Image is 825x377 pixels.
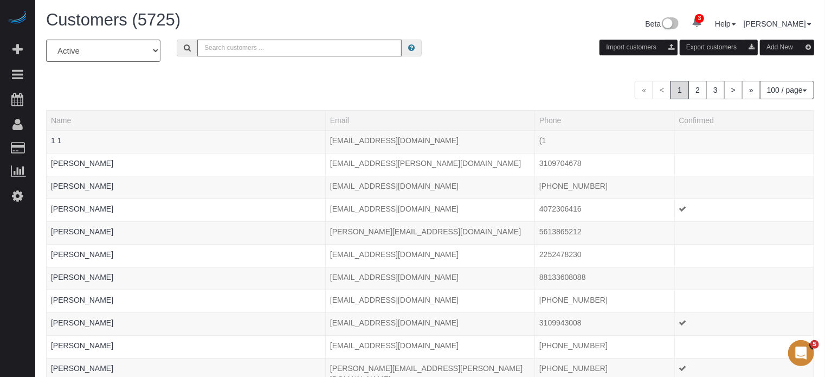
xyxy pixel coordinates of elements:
td: Phone [535,130,674,153]
div: Tags [51,305,321,308]
td: Email [325,130,534,153]
td: Name [47,153,326,176]
a: [PERSON_NAME] [744,20,811,28]
td: Name [47,335,326,358]
a: [PERSON_NAME] [51,273,113,282]
div: Tags [51,351,321,354]
td: Confirmed [674,153,814,176]
div: Tags [51,237,321,240]
td: Confirmed [674,290,814,312]
nav: Pagination navigation [635,81,814,99]
td: Name [47,130,326,153]
div: Tags [51,283,321,285]
div: Tags [51,214,321,217]
th: Confirmed [674,110,814,130]
iframe: Intercom live chat [788,340,814,366]
td: Phone [535,176,674,199]
a: [PERSON_NAME] [51,250,113,259]
a: 2 [688,81,707,99]
td: Phone [535,221,674,244]
td: Confirmed [674,221,814,244]
td: Phone [535,244,674,267]
button: Add New [760,40,814,55]
td: Phone [535,290,674,312]
td: Name [47,244,326,267]
a: [PERSON_NAME] [51,364,113,373]
button: Import customers [600,40,678,55]
button: 100 / page [760,81,814,99]
td: Phone [535,153,674,176]
td: Name [47,267,326,290]
td: Confirmed [674,199,814,221]
td: Email [325,221,534,244]
a: 3 [706,81,725,99]
td: Phone [535,199,674,221]
a: 1 1 [51,136,61,145]
td: Email [325,335,534,358]
td: Email [325,267,534,290]
th: Email [325,110,534,130]
td: Confirmed [674,244,814,267]
img: Automaid Logo [7,11,28,26]
img: New interface [661,17,679,31]
span: « [635,81,653,99]
a: [PERSON_NAME] [51,205,113,213]
a: [PERSON_NAME] [51,318,113,327]
a: Help [715,20,736,28]
td: Name [47,199,326,221]
div: Tags [51,260,321,263]
div: Tags [51,191,321,194]
td: Email [325,290,534,312]
td: Confirmed [674,335,814,358]
td: Name [47,221,326,244]
div: Tags [51,169,321,171]
span: 3 [695,14,704,23]
a: [PERSON_NAME] [51,159,113,168]
input: Search customers ... [197,40,402,56]
a: [PERSON_NAME] [51,296,113,304]
span: 1 [671,81,689,99]
th: Name [47,110,326,130]
span: Customers (5725) [46,10,181,29]
button: Export customers [680,40,758,55]
a: Beta [646,20,679,28]
td: Email [325,153,534,176]
td: Confirmed [674,130,814,153]
td: Phone [535,335,674,358]
a: > [724,81,743,99]
td: Phone [535,267,674,290]
div: Tags [51,328,321,331]
span: < [653,81,671,99]
a: [PERSON_NAME] [51,227,113,236]
a: [PERSON_NAME] [51,341,113,350]
td: Confirmed [674,267,814,290]
td: Email [325,244,534,267]
td: Name [47,312,326,335]
td: Email [325,199,534,221]
th: Phone [535,110,674,130]
td: Confirmed [674,176,814,199]
td: Name [47,176,326,199]
td: Email [325,176,534,199]
div: Tags [51,146,321,149]
td: Confirmed [674,312,814,335]
a: 3 [686,11,707,35]
td: Email [325,312,534,335]
a: » [742,81,760,99]
span: 5 [810,340,819,349]
div: Tags [51,374,321,376]
td: Name [47,290,326,312]
a: [PERSON_NAME] [51,182,113,190]
td: Phone [535,312,674,335]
